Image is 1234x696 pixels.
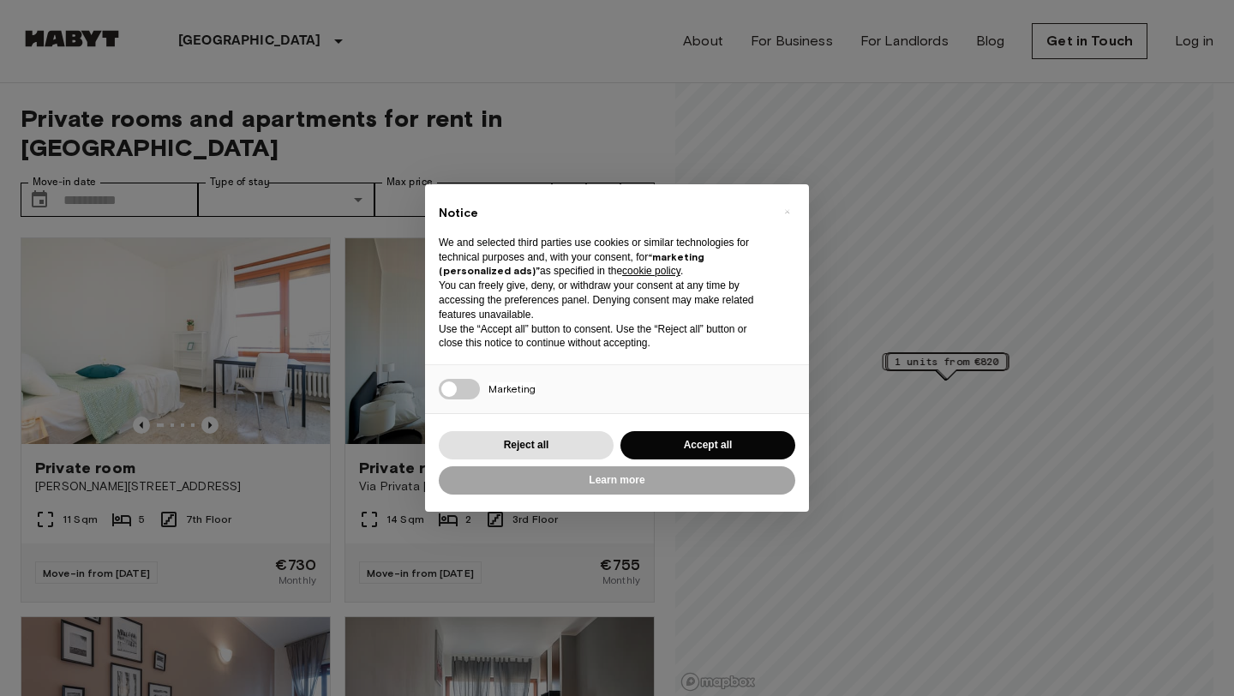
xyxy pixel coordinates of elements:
[439,279,768,321] p: You can freely give, deny, or withdraw your consent at any time by accessing the preferences pane...
[439,205,768,222] h2: Notice
[784,201,790,222] span: ×
[439,431,614,459] button: Reject all
[439,466,795,495] button: Learn more
[439,250,704,278] strong: “marketing (personalized ads)”
[620,431,795,459] button: Accept all
[773,198,800,225] button: Close this notice
[439,236,768,279] p: We and selected third parties use cookies or similar technologies for technical purposes and, wit...
[439,322,768,351] p: Use the “Accept all” button to consent. Use the “Reject all” button or close this notice to conti...
[622,265,680,277] a: cookie policy
[488,382,536,395] span: Marketing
